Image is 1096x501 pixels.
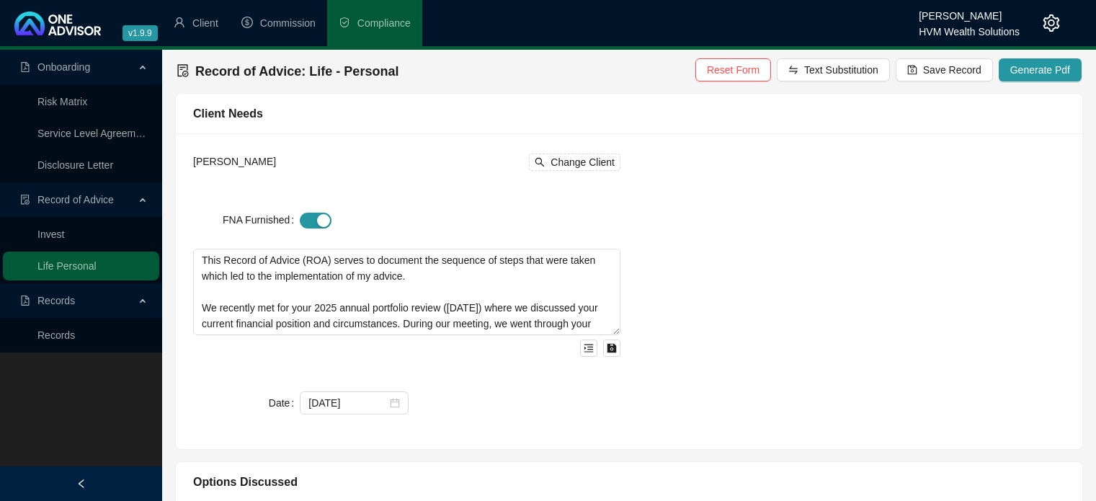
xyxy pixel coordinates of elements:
input: Date [308,395,387,411]
span: safety [339,17,350,28]
a: Disclosure Letter [37,159,113,171]
button: Change Client [529,154,620,171]
span: Onboarding [37,61,90,73]
span: save [907,65,917,75]
span: setting [1043,14,1060,32]
span: menu-unfold [584,343,594,353]
span: v1.9.9 [122,25,158,41]
div: Options Discussed [193,473,1065,491]
span: Client [192,17,218,29]
span: Record of Advice [37,194,114,205]
textarea: This Record of Advice (ROA) serves to document the sequence of steps that were taken which led to... [193,249,620,335]
button: FNA Furnished [300,213,331,229]
span: file-done [177,64,190,77]
a: Risk Matrix [37,96,87,107]
span: file-pdf [20,62,30,72]
span: file-done [20,195,30,205]
span: Records [37,295,75,306]
span: Change Client [551,154,615,170]
span: Commission [260,17,316,29]
span: Record of Advice: Life - Personal [195,64,398,79]
span: Reset Form [707,62,759,78]
span: Text Substitution [804,62,878,78]
span: Generate Pdf [1010,62,1070,78]
span: file-pdf [20,296,30,306]
span: [PERSON_NAME] [193,156,276,167]
span: dollar [241,17,253,28]
a: Records [37,329,75,341]
span: left [76,479,86,489]
label: FNA Furnished [223,208,300,231]
div: Client Needs [193,105,1065,123]
span: Compliance [357,17,411,29]
div: [PERSON_NAME] [919,4,1020,19]
span: Save Record [923,62,981,78]
button: Reset Form [695,58,771,81]
a: Invest [37,229,64,240]
span: user [174,17,185,28]
button: Generate Pdf [999,58,1082,81]
span: swap [788,65,798,75]
span: search [535,157,545,167]
label: Date [269,391,300,414]
button: Save Record [896,58,993,81]
div: HVM Wealth Solutions [919,19,1020,35]
button: Text Substitution [777,58,890,81]
a: Service Level Agreement [37,128,150,139]
span: save [607,343,617,353]
a: Life Personal [37,260,97,272]
img: 2df55531c6924b55f21c4cf5d4484680-logo-light.svg [14,12,101,35]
